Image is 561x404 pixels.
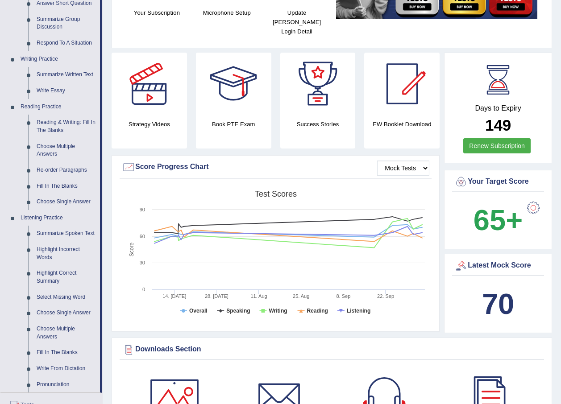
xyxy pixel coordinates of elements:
a: Choose Single Answer [33,305,100,321]
a: Choose Single Answer [33,194,100,210]
a: Reading Practice [17,99,100,115]
a: Fill In The Blanks [33,345,100,361]
a: Select Missing Word [33,289,100,305]
h4: Success Stories [280,120,356,129]
tspan: Reading [307,308,328,314]
a: Re-order Paragraphs [33,162,100,178]
b: 70 [482,288,514,320]
a: Choose Multiple Answers [33,139,100,162]
tspan: Test scores [255,190,297,198]
a: Summarize Group Discussion [33,12,100,35]
a: Renew Subscription [463,138,531,153]
text: 60 [140,234,145,239]
h4: Days to Expiry [454,104,542,112]
tspan: Score [129,243,135,257]
text: 0 [142,287,145,292]
text: 30 [140,260,145,265]
tspan: 25. Aug [293,293,309,299]
div: Downloads Section [122,343,542,356]
a: Summarize Written Text [33,67,100,83]
tspan: 22. Sep [377,293,394,299]
a: Summarize Spoken Text [33,226,100,242]
tspan: 11. Aug [250,293,267,299]
tspan: 8. Sep [336,293,350,299]
h4: Microphone Setup [196,8,258,17]
tspan: 28. [DATE] [205,293,229,299]
div: Score Progress Chart [122,161,429,174]
tspan: Writing [269,308,287,314]
a: Writing Practice [17,51,100,67]
a: Write From Dictation [33,361,100,377]
tspan: Listening [347,308,370,314]
h4: Update [PERSON_NAME] Login Detail [266,8,328,36]
h4: Your Subscription [126,8,187,17]
h4: Book PTE Exam [196,120,271,129]
h4: Strategy Videos [112,120,187,129]
a: Fill In The Blanks [33,178,100,194]
tspan: 14. [DATE] [162,293,186,299]
tspan: Speaking [226,308,250,314]
a: Write Essay [33,83,100,99]
a: Highlight Incorrect Words [33,242,100,265]
a: Pronunciation [33,377,100,393]
tspan: Overall [189,308,208,314]
a: Reading & Writing: Fill In The Blanks [33,115,100,138]
b: 149 [485,116,511,134]
a: Listening Practice [17,210,100,226]
h4: EW Booklet Download [364,120,440,129]
div: Your Target Score [454,175,542,189]
div: Latest Mock Score [454,259,542,272]
text: 90 [140,207,145,212]
b: 65+ [474,204,523,236]
a: Respond To A Situation [33,35,100,51]
a: Choose Multiple Answers [33,321,100,345]
a: Highlight Correct Summary [33,265,100,289]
